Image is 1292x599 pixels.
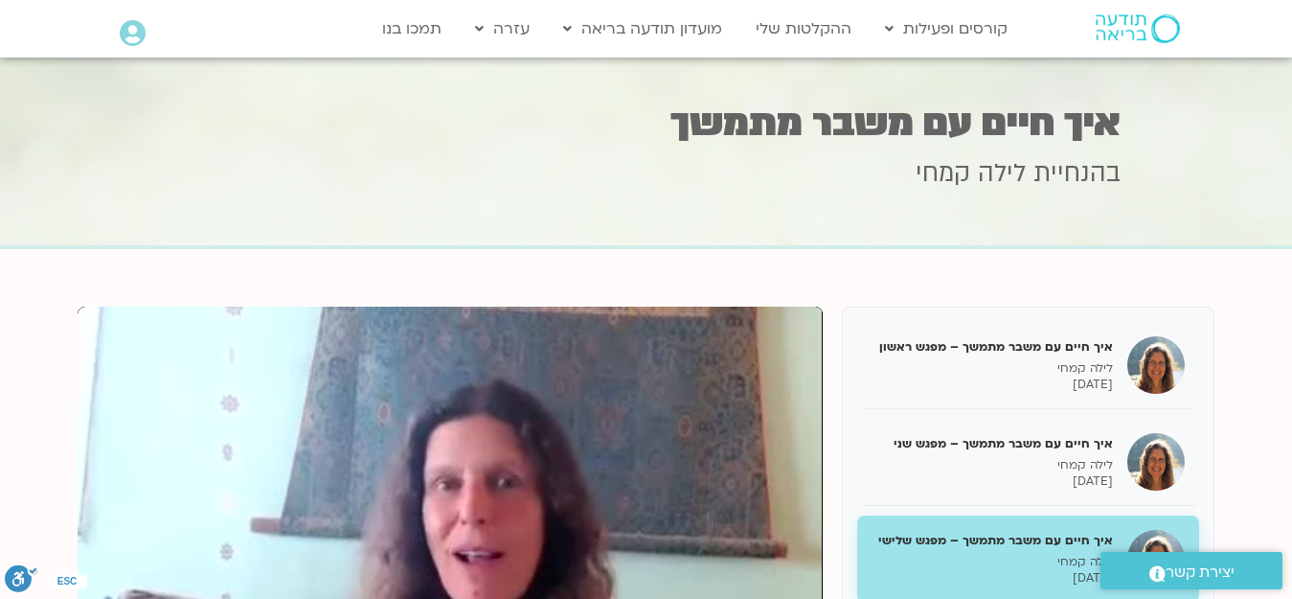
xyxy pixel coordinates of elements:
p: לילה קמחי [872,554,1113,570]
h5: איך חיים עם משבר מתמשך – מפגש שלישי [872,532,1113,549]
img: איך חיים עם משבר מתמשך – מפגש ראשון [1127,336,1185,394]
h5: איך חיים עם משבר מתמשך – מפגש ראשון [872,338,1113,356]
p: [DATE] [872,377,1113,393]
img: איך חיים עם משבר מתמשך – מפגש שני [1127,433,1185,491]
p: [DATE] [872,473,1113,490]
p: לילה קמחי [872,360,1113,377]
a: תמכו בנו [373,11,451,47]
a: עזרה [465,11,539,47]
a: ההקלטות שלי [746,11,861,47]
h5: איך חיים עם משבר מתמשך – מפגש שני [872,435,1113,452]
h1: איך חיים עם משבר מתמשך [172,104,1121,142]
a: יצירת קשר [1100,552,1282,589]
img: תודעה בריאה [1096,14,1180,43]
p: [DATE] [872,570,1113,587]
span: יצירת קשר [1166,560,1235,586]
span: בהנחיית [1033,156,1121,191]
a: קורסים ופעילות [875,11,1017,47]
img: איך חיים עם משבר מתמשך – מפגש שלישי [1127,530,1185,587]
p: לילה קמחי [872,457,1113,473]
a: מועדון תודעה בריאה [554,11,732,47]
